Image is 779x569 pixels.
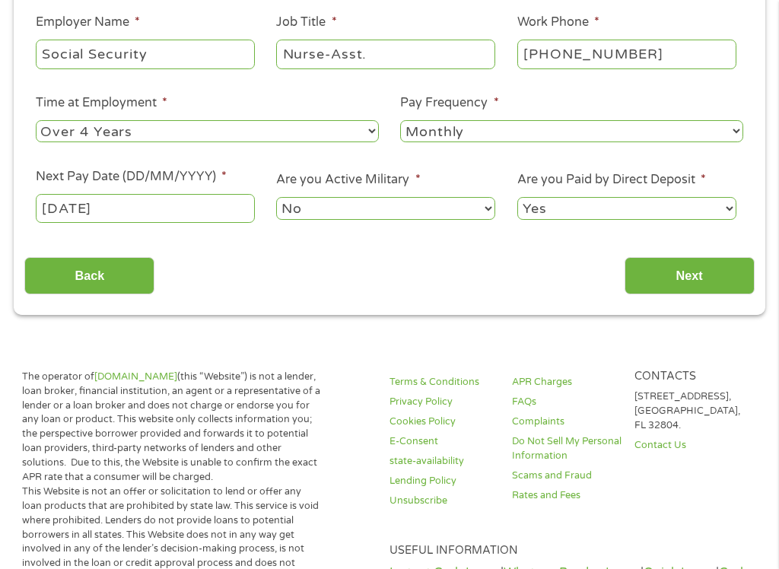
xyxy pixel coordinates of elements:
[389,474,512,488] a: Lending Policy
[24,257,154,294] input: Back
[512,434,634,463] a: Do Not Sell My Personal Information
[625,257,755,294] input: Next
[389,395,512,409] a: Privacy Policy
[36,40,255,68] input: Walmart
[389,494,512,508] a: Unsubscribe
[36,14,140,30] label: Employer Name
[517,14,599,30] label: Work Phone
[634,438,757,453] a: Contact Us
[517,172,706,188] label: Are you Paid by Direct Deposit
[276,40,495,68] input: Cashier
[22,370,321,485] p: The operator of (this “Website”) is not a lender, loan broker, financial institution, an agent or...
[512,469,634,483] a: Scams and Fraud
[389,454,512,469] a: state-availability
[634,389,757,433] p: [STREET_ADDRESS], [GEOGRAPHIC_DATA], FL 32804.
[400,95,498,111] label: Pay Frequency
[389,434,512,449] a: E-Consent
[512,395,634,409] a: FAQs
[389,415,512,429] a: Cookies Policy
[36,194,255,223] input: Use the arrow keys to pick a date
[276,172,420,188] label: Are you Active Military
[94,370,177,383] a: [DOMAIN_NAME]
[36,169,227,185] label: Next Pay Date (DD/MM/YYYY)
[512,415,634,429] a: Complaints
[276,14,336,30] label: Job Title
[512,488,634,503] a: Rates and Fees
[36,95,167,111] label: Time at Employment
[389,375,512,389] a: Terms & Conditions
[389,544,757,558] h4: Useful Information
[517,40,736,68] input: (231) 754-4010
[634,370,757,384] h4: Contacts
[512,375,634,389] a: APR Charges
